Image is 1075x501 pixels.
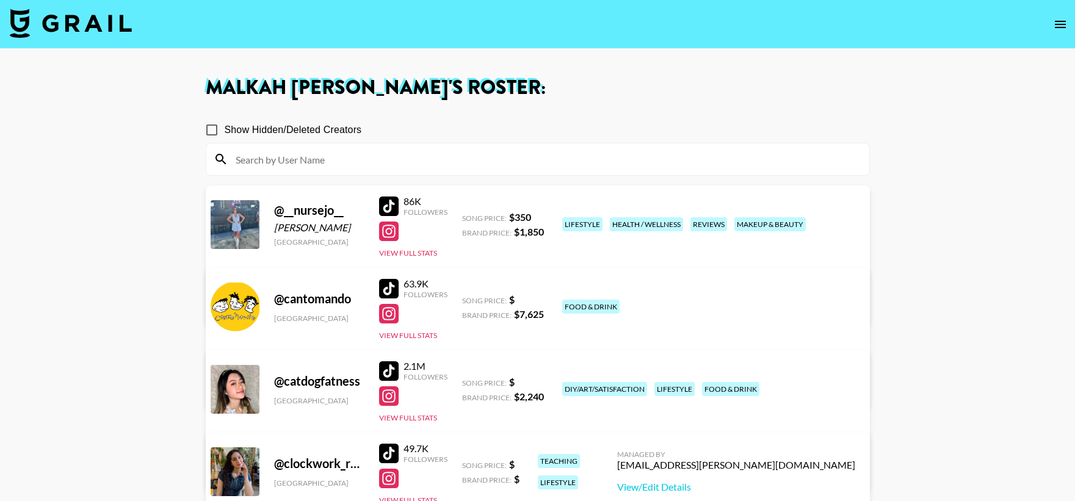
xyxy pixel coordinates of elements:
[509,211,531,223] strong: $ 350
[562,300,620,314] div: food & drink
[509,458,515,470] strong: $
[538,454,580,468] div: teaching
[274,456,364,471] div: @ clockwork_reads
[274,291,364,306] div: @ cantomando
[10,9,132,38] img: Grail Talent
[462,214,507,223] span: Song Price:
[462,378,507,387] span: Song Price:
[404,195,447,207] div: 86K
[514,308,544,320] strong: $ 7,625
[274,478,364,488] div: [GEOGRAPHIC_DATA]
[404,372,447,381] div: Followers
[404,290,447,299] div: Followers
[702,382,759,396] div: food & drink
[509,294,515,305] strong: $
[404,442,447,455] div: 49.7K
[610,217,683,231] div: health / wellness
[617,459,855,471] div: [EMAIL_ADDRESS][PERSON_NAME][DOMAIN_NAME]
[462,461,507,470] span: Song Price:
[462,475,512,485] span: Brand Price:
[514,226,544,237] strong: $ 1,850
[462,393,512,402] span: Brand Price:
[206,78,870,98] h1: Malkah [PERSON_NAME] 's Roster:
[514,473,519,485] strong: $
[404,360,447,372] div: 2.1M
[404,278,447,290] div: 63.9K
[404,455,447,464] div: Followers
[690,217,727,231] div: reviews
[274,314,364,323] div: [GEOGRAPHIC_DATA]
[274,237,364,247] div: [GEOGRAPHIC_DATA]
[734,217,806,231] div: makeup & beauty
[379,413,437,422] button: View Full Stats
[462,296,507,305] span: Song Price:
[514,391,544,402] strong: $ 2,240
[562,382,647,396] div: diy/art/satisfaction
[379,331,437,340] button: View Full Stats
[538,475,578,489] div: lifestyle
[379,248,437,258] button: View Full Stats
[274,396,364,405] div: [GEOGRAPHIC_DATA]
[654,382,695,396] div: lifestyle
[404,207,447,217] div: Followers
[562,217,603,231] div: lifestyle
[274,373,364,389] div: @ catdogfatness
[462,228,512,237] span: Brand Price:
[274,203,364,218] div: @ __nursejo__
[1048,12,1073,37] button: open drawer
[509,376,515,387] strong: $
[462,311,512,320] span: Brand Price:
[274,222,364,234] div: [PERSON_NAME]
[617,481,855,493] a: View/Edit Details
[228,150,862,169] input: Search by User Name
[617,450,855,459] div: Managed By
[225,123,362,137] span: Show Hidden/Deleted Creators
